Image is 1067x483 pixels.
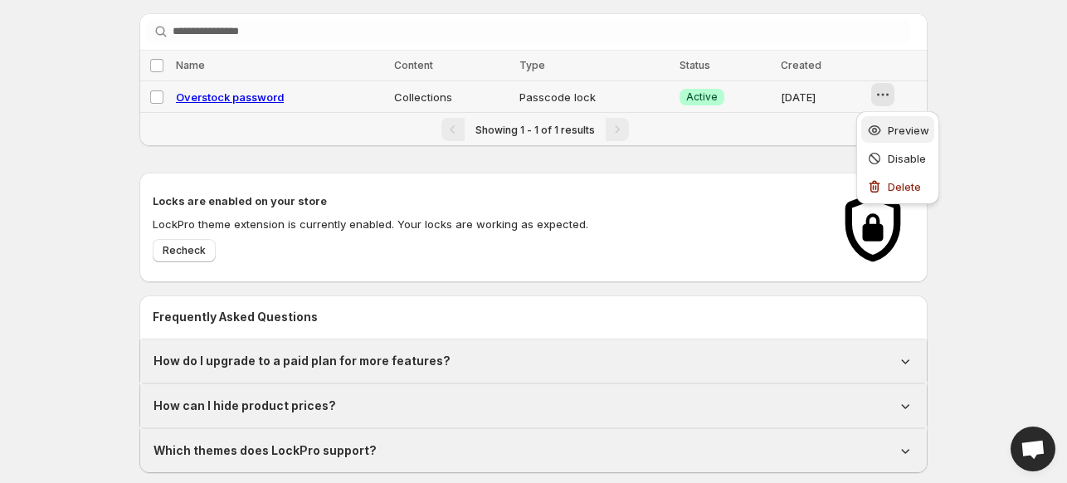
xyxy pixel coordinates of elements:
span: Created [781,59,821,71]
span: Name [176,59,205,71]
span: Status [680,59,710,71]
span: Type [519,59,545,71]
span: Active [686,90,718,104]
button: Recheck [153,239,216,262]
h1: How can I hide product prices? [153,398,336,414]
h2: Frequently Asked Questions [153,309,914,325]
a: Overstock password [176,90,284,104]
span: Preview [888,124,929,137]
td: Collections [389,81,515,113]
span: Showing 1 - 1 of 1 results [475,124,595,136]
span: Content [394,59,433,71]
h1: How do I upgrade to a paid plan for more features? [153,353,451,369]
span: Delete [888,180,921,193]
h1: Which themes does LockPro support? [153,442,377,459]
a: Open chat [1011,427,1055,471]
td: Passcode lock [514,81,674,113]
nav: Pagination [139,112,928,146]
span: Recheck [163,244,206,257]
td: [DATE] [776,81,870,113]
span: Disable [888,152,926,165]
p: LockPro theme extension is currently enabled. Your locks are working as expected. [153,216,815,232]
h2: Locks are enabled on your store [153,193,815,209]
